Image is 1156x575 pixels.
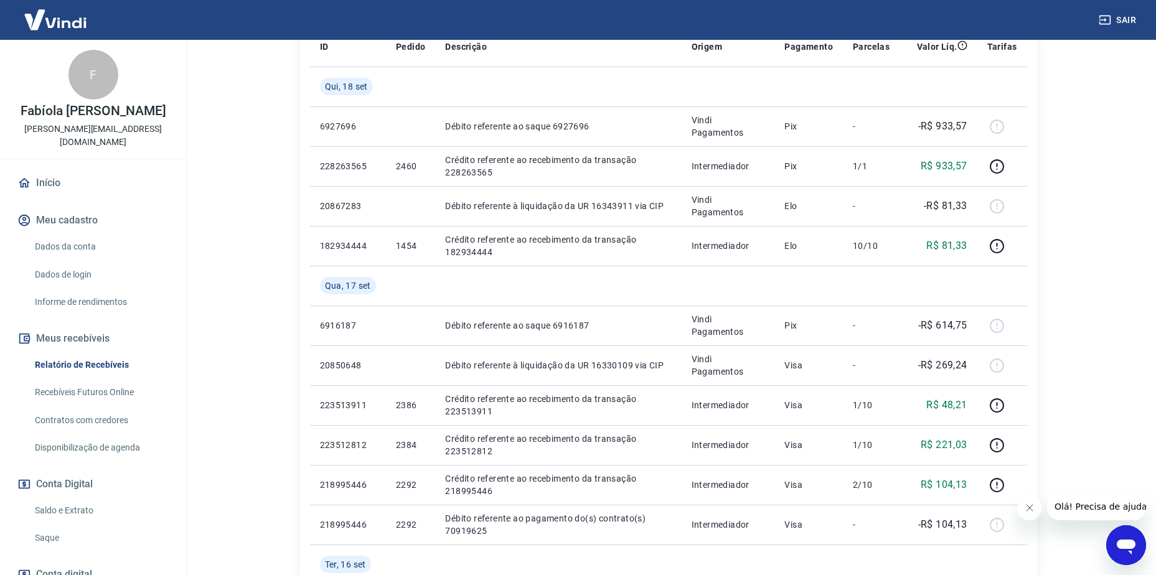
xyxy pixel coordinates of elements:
p: Parcelas [853,40,890,53]
p: - [853,518,890,531]
p: Débito referente à liquidação da UR 16343911 via CIP [445,200,671,212]
p: - [853,359,890,372]
span: Qui, 18 set [325,80,368,93]
p: Intermediador [692,399,765,411]
p: Pix [784,120,833,133]
p: -R$ 614,75 [918,318,967,333]
p: Fabíola [PERSON_NAME] [21,105,166,118]
p: Pagamento [784,40,833,53]
p: 2292 [396,479,425,491]
p: [PERSON_NAME][EMAIL_ADDRESS][DOMAIN_NAME] [10,123,176,149]
p: Intermediador [692,240,765,252]
p: 182934444 [320,240,376,252]
p: 228263565 [320,160,376,172]
span: Olá! Precisa de ajuda? [7,9,105,19]
img: Vindi [15,1,96,39]
p: Descrição [445,40,487,53]
iframe: Botão para abrir a janela de mensagens [1106,525,1146,565]
p: Valor Líq. [917,40,957,53]
p: 223513911 [320,399,376,411]
span: Ter, 16 set [325,558,366,571]
iframe: Mensagem da empresa [1047,493,1146,520]
p: R$ 104,13 [921,477,967,492]
p: Pedido [396,40,425,53]
p: Crédito referente ao recebimento da transação 228263565 [445,154,671,179]
p: 2386 [396,399,425,411]
p: 2/10 [853,479,890,491]
p: 6916187 [320,319,376,332]
p: 1/10 [853,439,890,451]
p: 2292 [396,518,425,531]
p: Visa [784,479,833,491]
p: -R$ 81,33 [924,199,967,213]
a: Saque [30,525,171,551]
p: 2384 [396,439,425,451]
button: Meus recebíveis [15,325,171,352]
p: Pix [784,319,833,332]
a: Contratos com credores [30,408,171,433]
p: 1/10 [853,399,890,411]
p: - [853,120,890,133]
p: - [853,319,890,332]
p: Crédito referente ao recebimento da transação 223512812 [445,432,671,457]
p: -R$ 933,57 [918,119,967,134]
p: Visa [784,518,833,531]
p: Débito referente ao saque 6927696 [445,120,671,133]
div: F [68,50,118,100]
p: Débito referente ao saque 6916187 [445,319,671,332]
p: 2460 [396,160,425,172]
p: 10/10 [853,240,890,252]
p: ID [320,40,329,53]
a: Dados da conta [30,234,171,259]
p: Visa [784,359,833,372]
p: 223512812 [320,439,376,451]
p: R$ 81,33 [926,238,967,253]
p: Elo [784,200,833,212]
p: Intermediador [692,479,765,491]
p: Débito referente ao pagamento do(s) contrato(s) 70919625 [445,512,671,537]
p: Vindi Pagamentos [692,194,765,218]
p: Tarifas [987,40,1017,53]
a: Início [15,169,171,197]
p: Débito referente à liquidação da UR 16330109 via CIP [445,359,671,372]
p: - [853,200,890,212]
a: Recebíveis Futuros Online [30,380,171,405]
p: Intermediador [692,439,765,451]
p: 20867283 [320,200,376,212]
button: Meu cadastro [15,207,171,234]
p: R$ 221,03 [921,437,967,452]
iframe: Fechar mensagem [1017,495,1042,520]
p: 20850648 [320,359,376,372]
a: Relatório de Recebíveis [30,352,171,378]
p: Visa [784,399,833,411]
p: Pix [784,160,833,172]
p: -R$ 104,13 [918,517,967,532]
p: Vindi Pagamentos [692,353,765,378]
p: R$ 48,21 [926,398,967,413]
a: Dados de login [30,262,171,287]
p: -R$ 269,24 [918,358,967,373]
a: Informe de rendimentos [30,289,171,315]
p: 218995446 [320,518,376,531]
button: Conta Digital [15,470,171,498]
p: Intermediador [692,160,765,172]
p: 218995446 [320,479,376,491]
p: 1/1 [853,160,890,172]
p: Visa [784,439,833,451]
p: Intermediador [692,518,765,531]
p: Origem [692,40,722,53]
button: Sair [1096,9,1141,32]
p: Elo [784,240,833,252]
p: Crédito referente ao recebimento da transação 223513911 [445,393,671,418]
span: Qua, 17 set [325,279,371,292]
p: Vindi Pagamentos [692,313,765,338]
p: 6927696 [320,120,376,133]
p: 1454 [396,240,425,252]
p: Vindi Pagamentos [692,114,765,139]
p: Crédito referente ao recebimento da transação 218995446 [445,472,671,497]
a: Disponibilização de agenda [30,435,171,460]
a: Saldo e Extrato [30,498,171,523]
p: R$ 933,57 [921,159,967,174]
p: Crédito referente ao recebimento da transação 182934444 [445,233,671,258]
